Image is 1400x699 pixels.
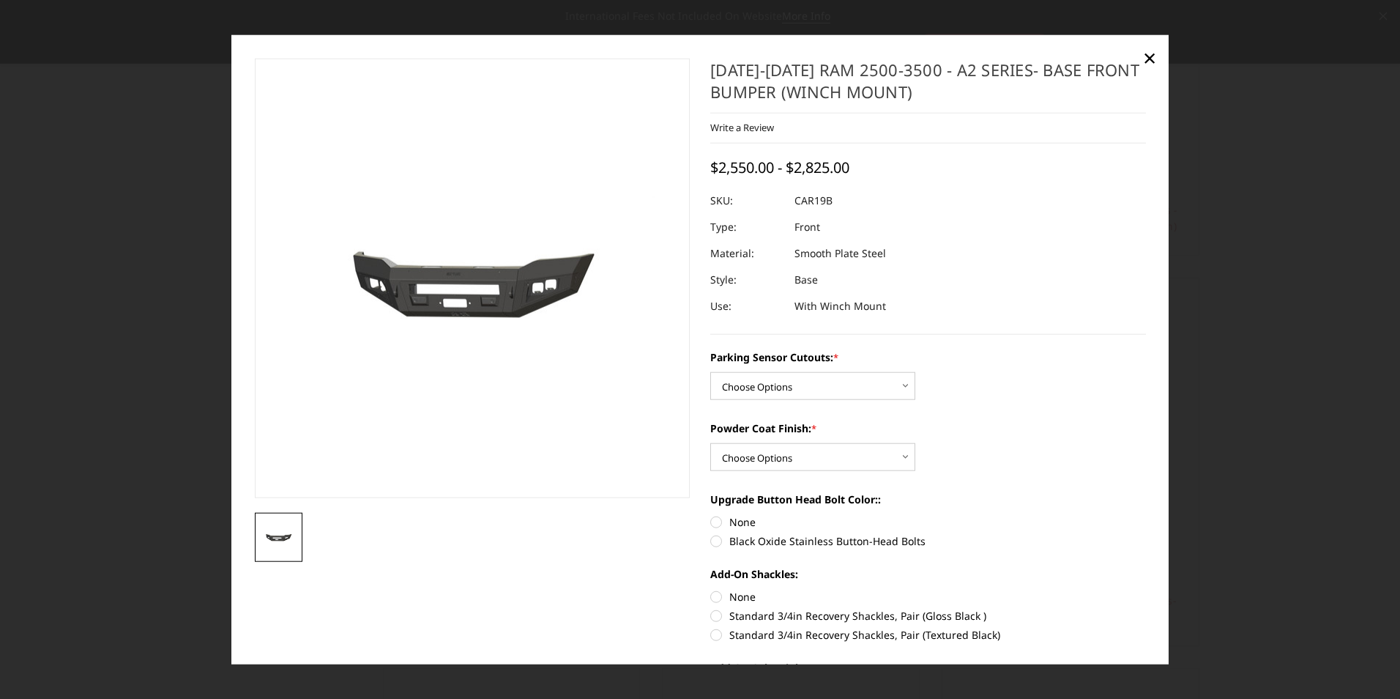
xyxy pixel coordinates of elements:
[794,240,886,267] dd: Smooth Plate Steel
[794,214,820,240] dd: Front
[710,566,1146,582] label: Add-On Shackles:
[710,589,1146,604] label: None
[794,267,818,293] dd: Base
[710,492,1146,507] label: Upgrade Button Head Bolt Color::
[710,267,783,293] dt: Style:
[710,421,1146,436] label: Powder Coat Finish:
[710,58,1146,113] h1: [DATE]-[DATE] Ram 2500-3500 - A2 Series- Base Front Bumper (winch mount)
[794,293,886,319] dd: With Winch Mount
[255,58,690,498] a: 2019-2025 Ram 2500-3500 - A2 Series- Base Front Bumper (winch mount)
[710,514,1146,530] label: None
[710,188,783,214] dt: SKU:
[710,660,1146,676] label: Add-On Cube Lights:
[259,528,299,546] img: 2019-2025 Ram 2500-3500 - A2 Series- Base Front Bumper (winch mount)
[710,627,1146,643] label: Standard 3/4in Recovery Shackles, Pair (Textured Black)
[710,158,849,177] span: $2,550.00 - $2,825.00
[710,214,783,240] dt: Type:
[710,608,1146,624] label: Standard 3/4in Recovery Shackles, Pair (Gloss Black )
[710,293,783,319] dt: Use:
[1138,45,1161,69] a: Close
[794,188,833,214] dd: CAR19B
[710,121,774,134] a: Write a Review
[710,533,1146,549] label: Black Oxide Stainless Button-Head Bolts
[710,240,783,267] dt: Material:
[710,349,1146,365] label: Parking Sensor Cutouts:
[1143,41,1156,73] span: ×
